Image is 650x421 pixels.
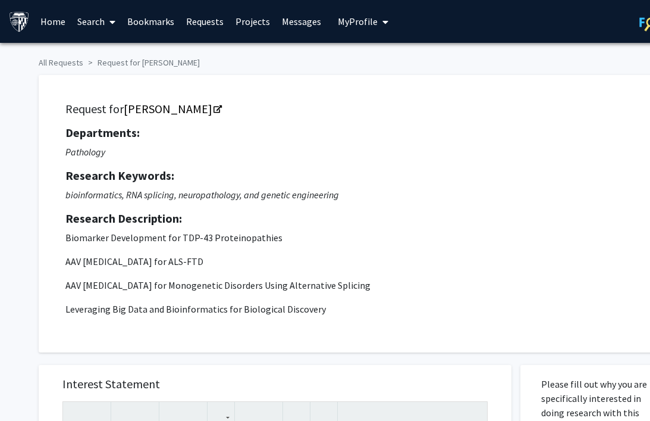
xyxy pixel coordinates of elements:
[39,57,83,68] a: All Requests
[121,1,180,42] a: Bookmarks
[9,11,30,32] img: Johns Hopkins University Logo
[34,1,71,42] a: Home
[9,367,51,412] iframe: Chat
[71,1,121,42] a: Search
[338,15,378,27] span: My Profile
[230,1,276,42] a: Projects
[65,168,174,183] strong: Research Keywords:
[124,101,221,116] a: Opens in a new tab
[65,146,105,158] i: Pathology
[65,211,182,226] strong: Research Description:
[83,57,200,69] li: Request for [PERSON_NAME]
[62,377,488,391] h5: Interest Statement
[276,1,327,42] a: Messages
[180,1,230,42] a: Requests
[65,125,140,140] strong: Departments:
[65,189,339,201] i: bioinformatics, RNA splicing, neuropathology, and genetic engineering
